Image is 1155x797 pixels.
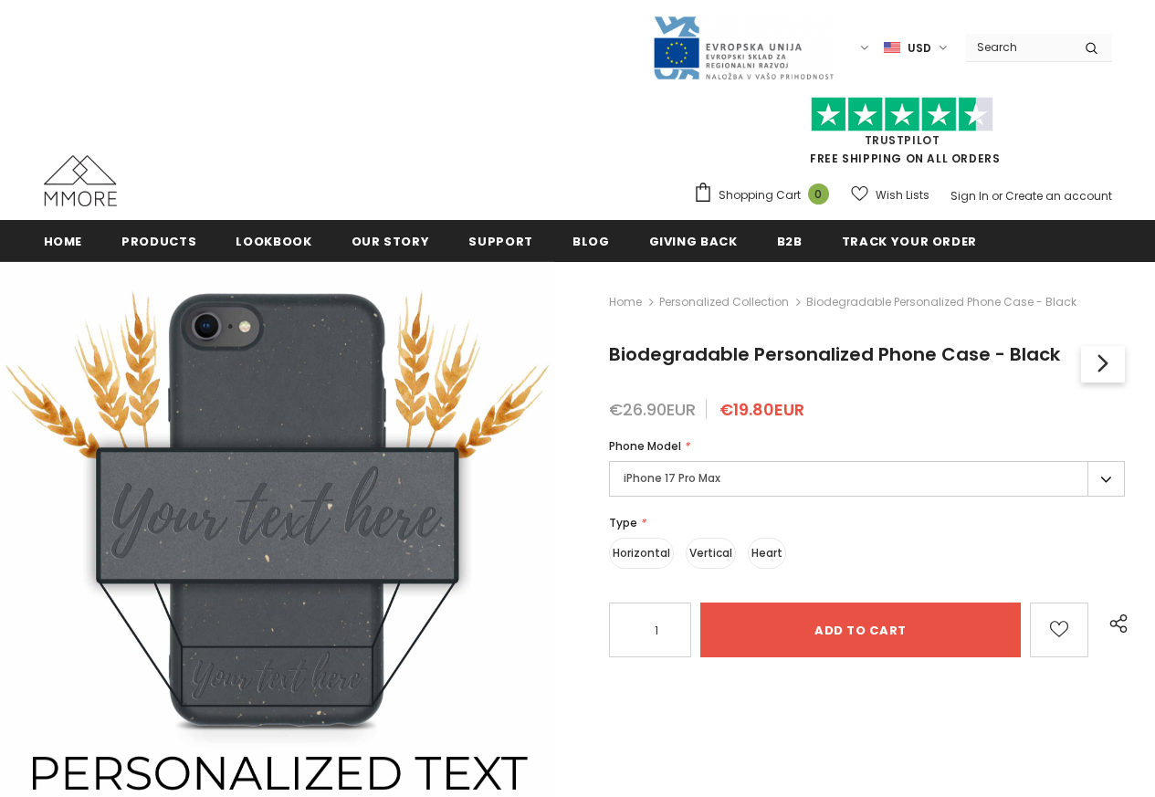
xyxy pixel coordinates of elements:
[609,538,674,569] label: Horizontal
[693,105,1112,166] span: FREE SHIPPING ON ALL ORDERS
[236,233,311,250] span: Lookbook
[659,294,789,309] a: Personalized Collection
[806,291,1076,313] span: Biodegradable Personalized Phone Case - Black
[609,291,642,313] a: Home
[649,233,738,250] span: Giving back
[992,188,1003,204] span: or
[609,341,1060,367] span: Biodegradable Personalized Phone Case - Black
[352,220,430,261] a: Our Story
[884,40,900,56] img: USD
[609,438,681,454] span: Phone Model
[652,39,835,55] a: Javni Razpis
[352,233,430,250] span: Our Story
[44,220,83,261] a: Home
[700,603,1021,657] input: Add to cart
[121,233,196,250] span: Products
[609,515,637,530] span: Type
[950,188,989,204] a: Sign In
[748,538,786,569] label: Heart
[693,182,838,209] a: Shopping Cart 0
[908,39,931,58] span: USD
[236,220,311,261] a: Lookbook
[121,220,196,261] a: Products
[649,220,738,261] a: Giving back
[1005,188,1112,204] a: Create an account
[468,220,533,261] a: support
[719,398,804,421] span: €19.80EUR
[572,233,610,250] span: Blog
[811,97,993,132] img: Trust Pilot Stars
[609,398,696,421] span: €26.90EUR
[652,15,835,81] img: Javni Razpis
[876,186,929,204] span: Wish Lists
[44,155,117,206] img: MMORE Cases
[686,538,736,569] label: Vertical
[44,233,83,250] span: Home
[572,220,610,261] a: Blog
[609,461,1125,497] label: iPhone 17 Pro Max
[719,186,801,204] span: Shopping Cart
[842,220,977,261] a: Track your order
[842,233,977,250] span: Track your order
[808,184,829,204] span: 0
[468,233,533,250] span: support
[777,233,803,250] span: B2B
[865,132,940,148] a: Trustpilot
[777,220,803,261] a: B2B
[851,179,929,211] a: Wish Lists
[966,34,1071,60] input: Search Site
